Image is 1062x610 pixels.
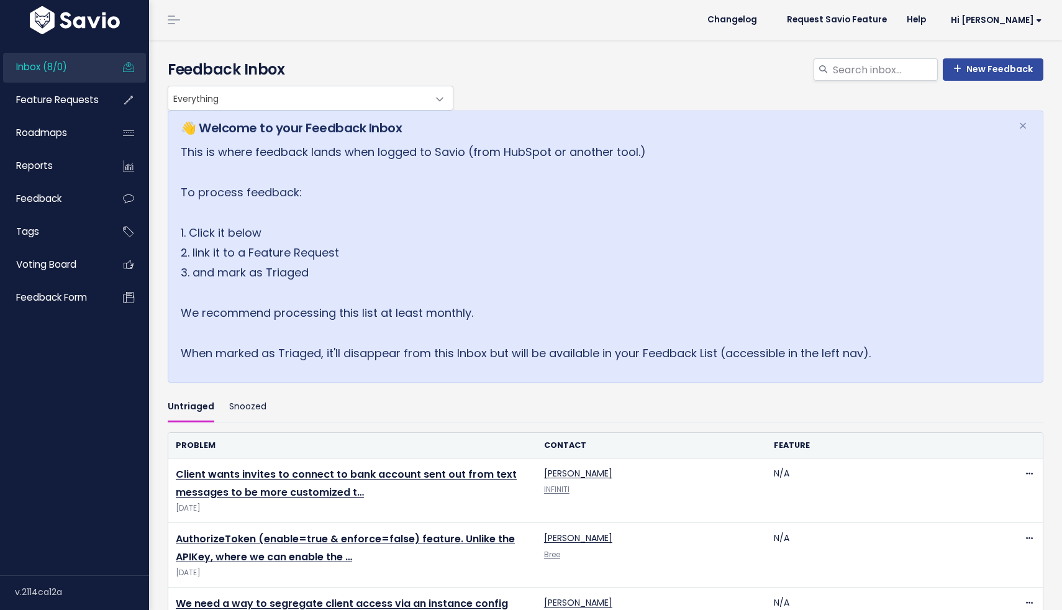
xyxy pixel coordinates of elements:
[16,159,53,172] span: Reports
[766,433,997,458] th: Feature
[16,126,67,139] span: Roadmaps
[832,58,938,81] input: Search inbox...
[766,523,997,588] td: N/A
[15,576,149,608] div: v.2114ca12a
[168,393,1043,422] ul: Filter feature requests
[3,119,103,147] a: Roadmaps
[544,467,612,480] a: [PERSON_NAME]
[3,53,103,81] a: Inbox (8/0)
[777,11,897,29] a: Request Savio Feature
[16,192,61,205] span: Feedback
[3,217,103,246] a: Tags
[3,184,103,213] a: Feedback
[16,225,39,238] span: Tags
[168,433,537,458] th: Problem
[544,550,560,560] a: Bree
[766,458,997,523] td: N/A
[3,283,103,312] a: Feedback form
[936,11,1052,30] a: Hi [PERSON_NAME]
[16,60,67,73] span: Inbox (8/0)
[1006,111,1040,141] button: Close
[16,258,76,271] span: Voting Board
[168,58,1043,81] h4: Feedback Inbox
[16,291,87,304] span: Feedback form
[537,433,767,458] th: Contact
[229,393,266,422] a: Snoozed
[951,16,1042,25] span: Hi [PERSON_NAME]
[176,567,529,580] span: [DATE]
[168,86,428,110] span: Everything
[1019,116,1027,136] span: ×
[168,393,214,422] a: Untriaged
[3,152,103,180] a: Reports
[168,86,453,111] span: Everything
[176,467,517,499] a: Client wants invites to connect to bank account sent out from text messages to be more customized t…
[943,58,1043,81] a: New Feedback
[181,142,1003,363] p: This is where feedback lands when logged to Savio (from HubSpot or another tool.) To process feed...
[544,596,612,609] a: [PERSON_NAME]
[176,502,529,515] span: [DATE]
[544,485,570,494] a: INFINITI
[27,6,123,34] img: logo-white.9d6f32f41409.svg
[181,119,1003,137] h5: 👋 Welcome to your Feedback Inbox
[176,532,515,564] a: AuthorizeToken (enable=true & enforce=false) feature. Unlike the APIKey, where we can enable the …
[3,250,103,279] a: Voting Board
[544,532,612,544] a: [PERSON_NAME]
[16,93,99,106] span: Feature Requests
[3,86,103,114] a: Feature Requests
[707,16,757,24] span: Changelog
[897,11,936,29] a: Help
